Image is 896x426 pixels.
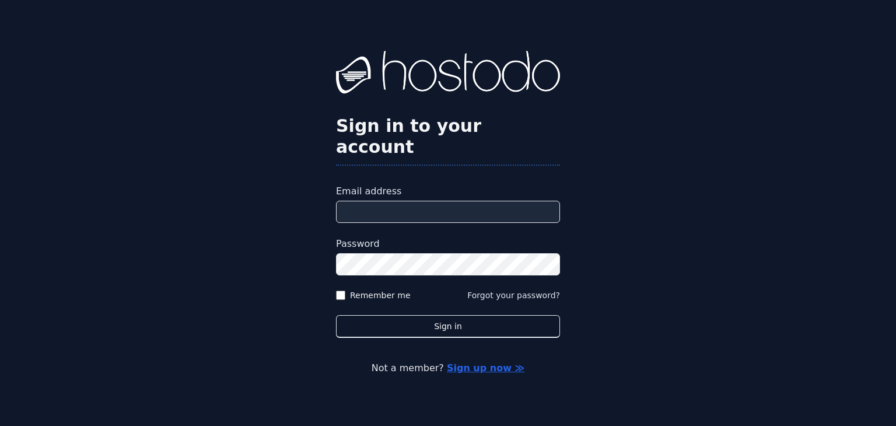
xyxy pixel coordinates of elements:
button: Forgot your password? [467,289,560,301]
button: Sign in [336,315,560,338]
h2: Sign in to your account [336,116,560,158]
label: Remember me [350,289,411,301]
label: Password [336,237,560,251]
p: Not a member? [56,361,840,375]
img: Hostodo [336,51,560,97]
a: Sign up now ≫ [447,362,524,373]
label: Email address [336,184,560,198]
